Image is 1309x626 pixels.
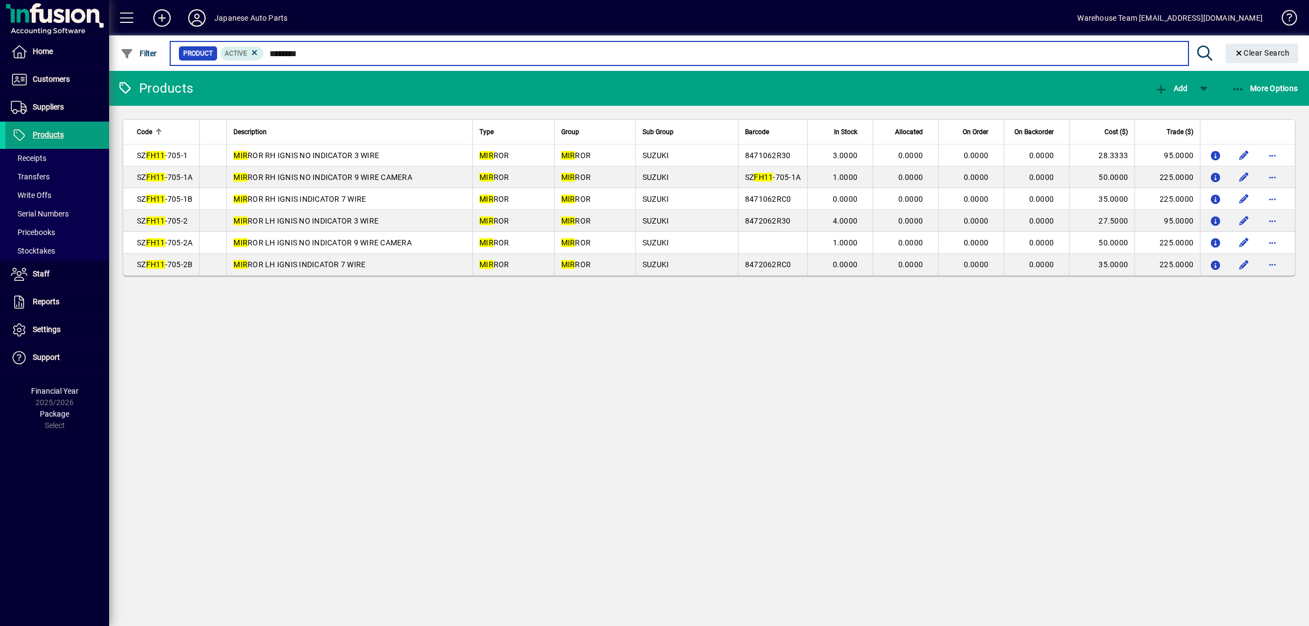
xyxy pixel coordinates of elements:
[898,216,923,225] span: 0.0000
[745,195,791,203] span: 8471062RC0
[1264,168,1281,186] button: More options
[11,191,51,200] span: Write Offs
[33,269,50,278] span: Staff
[1029,238,1054,247] span: 0.0000
[479,216,509,225] span: ROR
[561,195,591,203] span: ROR
[964,238,989,247] span: 0.0000
[479,238,494,247] em: MIR
[1134,254,1200,275] td: 225.0000
[561,216,591,225] span: ROR
[1069,145,1134,166] td: 28.3333
[214,9,287,27] div: Japanese Auto Parts
[11,246,55,255] span: Stocktakes
[754,173,773,182] em: FH11
[33,103,64,111] span: Suppliers
[233,260,248,269] em: MIR
[898,260,923,269] span: 0.0000
[1167,126,1193,138] span: Trade ($)
[1029,173,1054,182] span: 0.0000
[118,44,160,63] button: Filter
[5,149,109,167] a: Receipts
[479,173,509,182] span: ROR
[1235,147,1253,164] button: Edit
[121,49,157,58] span: Filter
[233,238,412,247] span: ROR LH IGNIS NO INDICATOR 9 WIRE CAMERA
[964,173,989,182] span: 0.0000
[233,260,365,269] span: ROR LH IGNIS INDICATOR 7 WIRE
[1235,256,1253,273] button: Edit
[1069,254,1134,275] td: 35.0000
[5,167,109,186] a: Transfers
[1264,212,1281,230] button: More options
[5,38,109,65] a: Home
[1235,190,1253,208] button: Edit
[479,195,494,203] em: MIR
[479,216,494,225] em: MIR
[1274,2,1295,38] a: Knowledge Base
[1226,44,1299,63] button: Clear
[33,325,61,334] span: Settings
[117,80,193,97] div: Products
[1134,145,1200,166] td: 95.0000
[233,126,267,138] span: Description
[963,126,988,138] span: On Order
[137,151,188,160] span: SZ -705-1
[137,216,188,225] span: SZ -705-2
[1134,166,1200,188] td: 225.0000
[233,216,379,225] span: ROR LH IGNIS NO INDICATOR 3 WIRE
[146,260,165,269] em: FH11
[964,260,989,269] span: 0.0000
[1069,188,1134,210] td: 35.0000
[1077,9,1263,27] div: Warehouse Team [EMAIL_ADDRESS][DOMAIN_NAME]
[137,238,193,247] span: SZ -705-2A
[183,48,213,59] span: Product
[561,260,591,269] span: ROR
[1029,151,1054,160] span: 0.0000
[643,151,669,160] span: SUZUKI
[561,126,579,138] span: Group
[1235,212,1253,230] button: Edit
[643,216,669,225] span: SUZUKI
[5,344,109,371] a: Support
[834,126,857,138] span: In Stock
[745,126,769,138] span: Barcode
[5,94,109,121] a: Suppliers
[561,173,575,182] em: MIR
[479,126,547,138] div: Type
[137,260,193,269] span: SZ -705-2B
[745,173,801,182] span: SZ -705-1A
[1029,195,1054,203] span: 0.0000
[5,261,109,288] a: Staff
[225,50,247,57] span: Active
[561,151,591,160] span: ROR
[945,126,998,138] div: On Order
[5,316,109,344] a: Settings
[11,154,46,162] span: Receipts
[179,8,214,28] button: Profile
[479,126,494,138] span: Type
[11,228,55,237] span: Pricebooks
[137,195,193,203] span: SZ -705-1B
[137,126,193,138] div: Code
[1229,79,1301,98] button: More Options
[833,151,858,160] span: 3.0000
[233,238,248,247] em: MIR
[146,238,165,247] em: FH11
[561,238,575,247] em: MIR
[11,209,69,218] span: Serial Numbers
[833,216,858,225] span: 4.0000
[833,260,858,269] span: 0.0000
[833,173,858,182] span: 1.0000
[33,47,53,56] span: Home
[1134,232,1200,254] td: 225.0000
[233,195,248,203] em: MIR
[146,195,165,203] em: FH11
[561,195,575,203] em: MIR
[33,297,59,306] span: Reports
[898,195,923,203] span: 0.0000
[5,66,109,93] a: Customers
[745,216,791,225] span: 8472062R30
[33,353,60,362] span: Support
[898,238,923,247] span: 0.0000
